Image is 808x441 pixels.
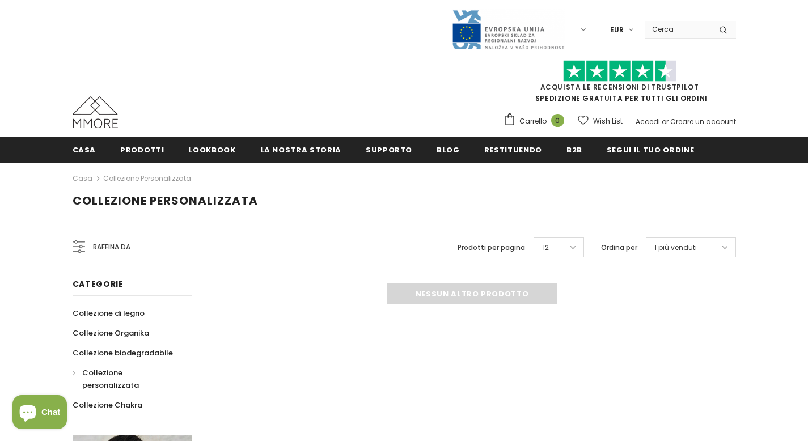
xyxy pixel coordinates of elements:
[73,137,96,162] a: Casa
[519,116,547,127] span: Carrello
[607,145,694,155] span: Segui il tuo ordine
[593,116,623,127] span: Wish List
[188,145,235,155] span: Lookbook
[73,303,145,323] a: Collezione di legno
[551,114,564,127] span: 0
[484,145,542,155] span: Restituendo
[73,323,149,343] a: Collezione Organika
[73,328,149,338] span: Collezione Organika
[9,395,70,432] inbox-online-store-chat: Shopify online store chat
[73,278,124,290] span: Categorie
[451,24,565,34] a: Javni Razpis
[73,172,92,185] a: Casa
[655,242,697,253] span: I più venduti
[566,145,582,155] span: B2B
[260,145,341,155] span: La nostra storia
[120,137,164,162] a: Prodotti
[540,82,699,92] a: Acquista le recensioni di TrustPilot
[73,400,142,410] span: Collezione Chakra
[484,137,542,162] a: Restituendo
[103,173,191,183] a: Collezione personalizzata
[120,145,164,155] span: Prodotti
[543,242,549,253] span: 12
[73,145,96,155] span: Casa
[451,9,565,50] img: Javni Razpis
[366,145,412,155] span: supporto
[73,193,258,209] span: Collezione personalizzata
[366,137,412,162] a: supporto
[504,113,570,130] a: Carrello 0
[566,137,582,162] a: B2B
[662,117,669,126] span: or
[73,343,173,363] a: Collezione biodegradabile
[645,21,710,37] input: Search Site
[437,137,460,162] a: Blog
[610,24,624,36] span: EUR
[437,145,460,155] span: Blog
[601,242,637,253] label: Ordina per
[504,65,736,103] span: SPEDIZIONE GRATUITA PER TUTTI GLI ORDINI
[636,117,660,126] a: Accedi
[260,137,341,162] a: La nostra storia
[188,137,235,162] a: Lookbook
[563,60,676,82] img: Fidati di Pilot Stars
[73,395,142,415] a: Collezione Chakra
[578,111,623,131] a: Wish List
[458,242,525,253] label: Prodotti per pagina
[670,117,736,126] a: Creare un account
[607,137,694,162] a: Segui il tuo ordine
[93,241,130,253] span: Raffina da
[73,363,179,395] a: Collezione personalizzata
[73,347,173,358] span: Collezione biodegradabile
[73,308,145,319] span: Collezione di legno
[82,367,139,391] span: Collezione personalizzata
[73,96,118,128] img: Casi MMORE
